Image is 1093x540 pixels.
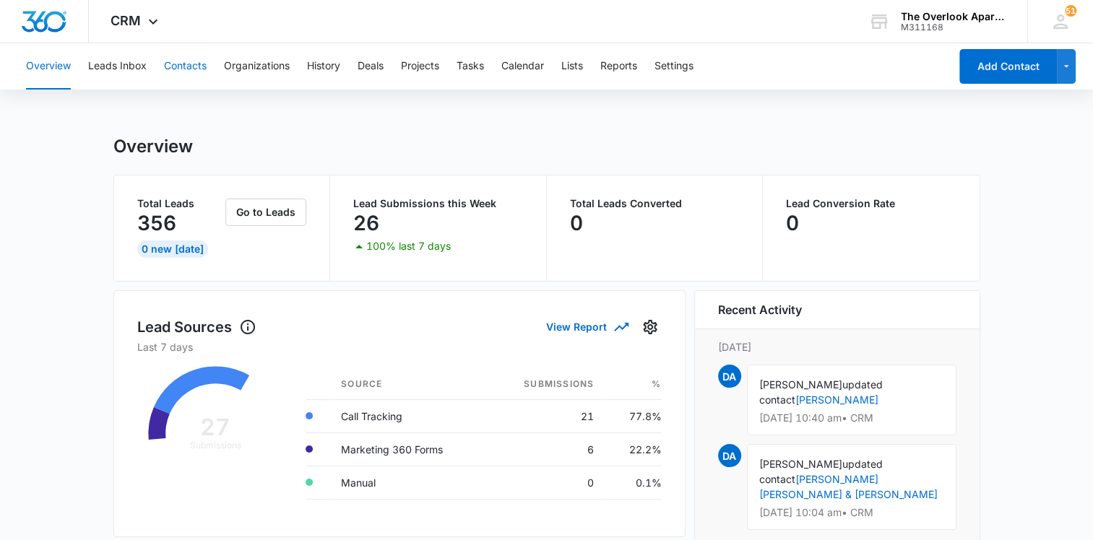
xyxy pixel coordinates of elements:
button: Projects [401,43,439,90]
a: Go to Leads [225,206,306,218]
button: Overview [26,43,71,90]
button: Leads Inbox [88,43,147,90]
button: Add Contact [959,49,1057,84]
td: 0.1% [605,466,661,499]
p: Total Leads [137,199,223,209]
p: [DATE] 10:40 am • CRM [759,413,944,423]
p: Lead Conversion Rate [786,199,956,209]
span: [PERSON_NAME] [759,458,842,470]
td: 6 [488,432,605,466]
td: 77.8% [605,399,661,432]
button: Go to Leads [225,199,306,226]
button: Settings [654,43,694,90]
td: Marketing 360 Forms [329,432,488,466]
th: Source [329,369,488,400]
div: 0 New [DATE] [137,240,208,258]
p: Last 7 days [137,339,662,354]
div: notifications count [1065,5,1076,17]
div: account id [901,22,1006,32]
button: Calendar [501,43,544,90]
h6: Recent Activity [718,301,802,318]
th: Submissions [488,369,605,400]
button: Tasks [457,43,484,90]
span: DA [718,365,741,388]
span: [PERSON_NAME] [759,378,842,391]
div: account name [901,11,1006,22]
td: 21 [488,399,605,432]
span: CRM [111,13,141,28]
p: Lead Submissions this Week [353,199,523,209]
span: DA [718,444,741,467]
h1: Overview [113,136,193,157]
button: History [307,43,340,90]
p: [DATE] [718,339,956,354]
h1: Lead Sources [137,316,256,338]
td: 0 [488,466,605,499]
a: [PERSON_NAME] [795,393,878,406]
button: Settings [639,315,662,339]
button: Deals [358,43,384,90]
button: View Report [546,314,627,339]
p: 100% last 7 days [366,241,451,251]
button: Reports [600,43,637,90]
p: [DATE] 10:04 am • CRM [759,508,944,518]
p: 26 [353,212,379,235]
a: [PERSON_NAME] [PERSON_NAME] & [PERSON_NAME] [759,473,938,500]
p: Total Leads Converted [570,199,740,209]
button: Lists [561,43,583,90]
p: 0 [570,212,583,235]
span: 51 [1065,5,1076,17]
button: Organizations [224,43,290,90]
p: 356 [137,212,176,235]
td: 22.2% [605,432,661,466]
td: Manual [329,466,488,499]
button: Contacts [164,43,207,90]
p: 0 [786,212,799,235]
th: % [605,369,661,400]
td: Call Tracking [329,399,488,432]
